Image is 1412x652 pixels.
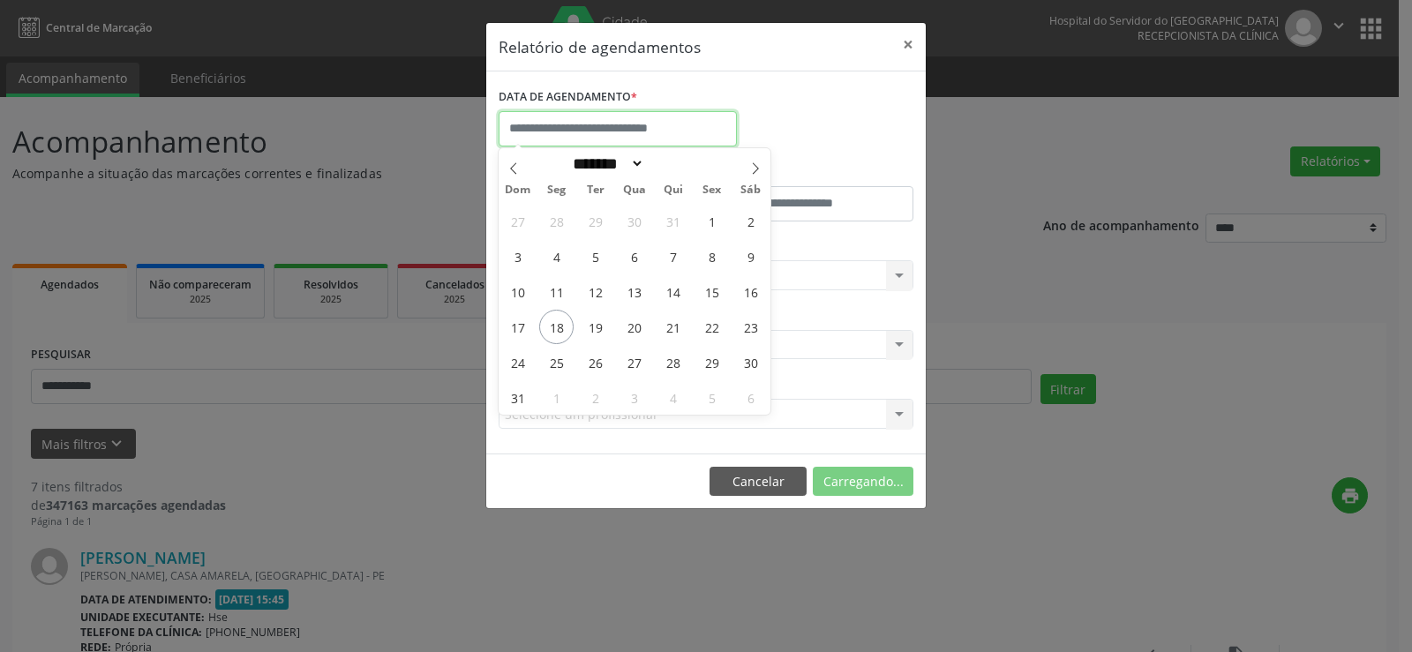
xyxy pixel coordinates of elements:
span: Agosto 25, 2025 [539,345,574,379]
span: Julho 27, 2025 [500,204,535,238]
label: ATÉ [710,159,913,186]
input: Year [644,154,702,173]
span: Agosto 16, 2025 [733,274,768,309]
span: Agosto 18, 2025 [539,310,574,344]
span: Sex [693,184,732,196]
span: Seg [537,184,576,196]
span: Ter [576,184,615,196]
select: Month [567,154,644,173]
span: Julho 28, 2025 [539,204,574,238]
span: Agosto 9, 2025 [733,239,768,274]
span: Agosto 2, 2025 [733,204,768,238]
span: Agosto 5, 2025 [578,239,612,274]
span: Julho 31, 2025 [656,204,690,238]
span: Agosto 21, 2025 [656,310,690,344]
span: Setembro 4, 2025 [656,380,690,415]
span: Agosto 17, 2025 [500,310,535,344]
span: Agosto 3, 2025 [500,239,535,274]
span: Setembro 6, 2025 [733,380,768,415]
button: Close [890,23,926,66]
button: Cancelar [710,467,807,497]
span: Agosto 20, 2025 [617,310,651,344]
span: Sáb [732,184,770,196]
span: Agosto 22, 2025 [695,310,729,344]
span: Agosto 23, 2025 [733,310,768,344]
span: Agosto 7, 2025 [656,239,690,274]
span: Agosto 12, 2025 [578,274,612,309]
button: Carregando... [813,467,913,497]
span: Agosto 13, 2025 [617,274,651,309]
span: Agosto 28, 2025 [656,345,690,379]
span: Qui [654,184,693,196]
span: Agosto 27, 2025 [617,345,651,379]
span: Agosto 1, 2025 [695,204,729,238]
span: Agosto 19, 2025 [578,310,612,344]
span: Agosto 26, 2025 [578,345,612,379]
span: Agosto 8, 2025 [695,239,729,274]
span: Setembro 2, 2025 [578,380,612,415]
span: Agosto 29, 2025 [695,345,729,379]
span: Dom [499,184,537,196]
span: Agosto 11, 2025 [539,274,574,309]
span: Agosto 31, 2025 [500,380,535,415]
h5: Relatório de agendamentos [499,35,701,58]
span: Setembro 1, 2025 [539,380,574,415]
span: Agosto 10, 2025 [500,274,535,309]
span: Julho 29, 2025 [578,204,612,238]
label: DATA DE AGENDAMENTO [499,84,637,111]
span: Agosto 30, 2025 [733,345,768,379]
span: Agosto 24, 2025 [500,345,535,379]
span: Setembro 5, 2025 [695,380,729,415]
span: Julho 30, 2025 [617,204,651,238]
span: Agosto 6, 2025 [617,239,651,274]
span: Qua [615,184,654,196]
span: Agosto 14, 2025 [656,274,690,309]
span: Agosto 15, 2025 [695,274,729,309]
span: Agosto 4, 2025 [539,239,574,274]
span: Setembro 3, 2025 [617,380,651,415]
